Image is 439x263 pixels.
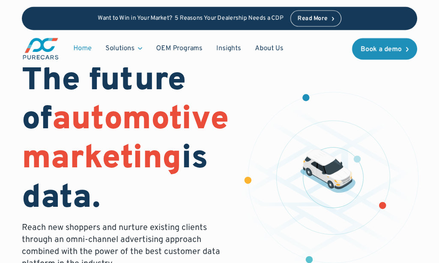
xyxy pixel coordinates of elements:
div: Solutions [99,40,149,57]
h1: The future of is data. [22,62,229,218]
a: Read More [290,10,342,27]
img: purecars logo [22,37,60,60]
div: Book a demo [361,46,402,53]
span: automotive marketing [22,100,229,180]
a: About Us [248,40,290,57]
a: Insights [209,40,248,57]
p: Want to Win in Your Market? 5 Reasons Your Dealership Needs a CDP [98,15,284,22]
a: Book a demo [352,38,417,60]
div: Read More [298,16,328,22]
a: OEM Programs [149,40,209,57]
a: main [22,37,60,60]
div: Solutions [105,44,134,53]
a: Home [66,40,99,57]
img: illustration of a vehicle [301,149,356,193]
